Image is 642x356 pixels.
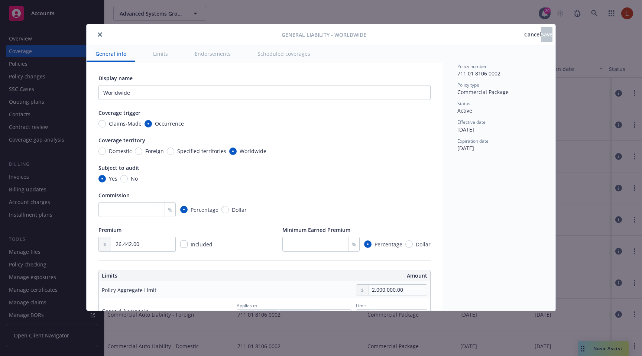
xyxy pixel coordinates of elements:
span: Worldwide [240,147,266,155]
button: close [95,30,104,39]
span: Commission [98,192,130,199]
button: Cancel [524,27,541,42]
span: Coverage trigger [98,109,140,116]
span: Active [457,107,472,114]
button: Endorsements [186,45,240,62]
div: Remove [object Object] [269,310,278,319]
input: Dollar [405,240,413,248]
input: Dollar [221,206,229,213]
button: General info [87,45,135,62]
input: Foreign [135,148,142,155]
span: Applies to [237,302,257,309]
input: Percentage [180,206,188,213]
input: Worldwide [229,148,237,155]
span: Specified territories [177,147,226,155]
input: Occurrence [145,120,152,127]
span: Occurrence [155,120,184,127]
span: Policy type [457,82,479,88]
span: Dollar [416,240,431,248]
span: Percentage [191,206,218,214]
span: Included [191,241,213,248]
input: Yes [98,175,106,182]
span: General Liability - Worldwide [282,31,366,39]
span: % [168,206,172,214]
span: Display name [98,75,133,82]
th: Limits [99,270,231,281]
input: Percentage [364,240,372,248]
div: General Aggregate [102,307,148,315]
span: Percentage [374,240,402,248]
span: Commercial Package [457,88,509,96]
span: Effective date [457,119,486,125]
a: close [327,310,336,319]
span: Yes [109,175,117,182]
input: Claims-Made [98,120,106,127]
span: Foreign [145,147,164,155]
span: Claims-Made [109,120,142,127]
span: Status [457,100,470,107]
span: Cancel [524,31,541,38]
input: Specified territories [167,148,174,155]
span: Coverage territory [98,137,145,144]
span: Subject to audit [98,164,139,171]
button: Limits [144,45,177,62]
span: Expiration date [457,138,489,144]
span: [DATE] [457,126,474,133]
button: Save [541,27,552,42]
input: 0.00 [369,310,427,320]
input: Domestic [98,148,106,155]
div: Policy Aggregate Limit [102,286,156,294]
button: Scheduled coverages [249,45,319,62]
span: % [352,240,356,248]
input: 0.00 [111,237,175,251]
span: 711 01 8106 0002 [457,70,500,77]
span: Policy number [457,63,487,69]
th: Amount [268,270,430,281]
input: 0.00 [369,285,427,295]
div: Remove [object Object] [311,310,320,319]
span: Domestic [109,147,132,155]
span: Save [541,31,552,38]
span: Limit [356,302,366,309]
span: Premium [98,226,121,233]
span: [DATE] [457,145,474,152]
input: No [120,175,128,182]
span: Minimum Earned Premium [282,226,350,233]
span: No [131,175,138,182]
span: Dollar [232,206,247,214]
